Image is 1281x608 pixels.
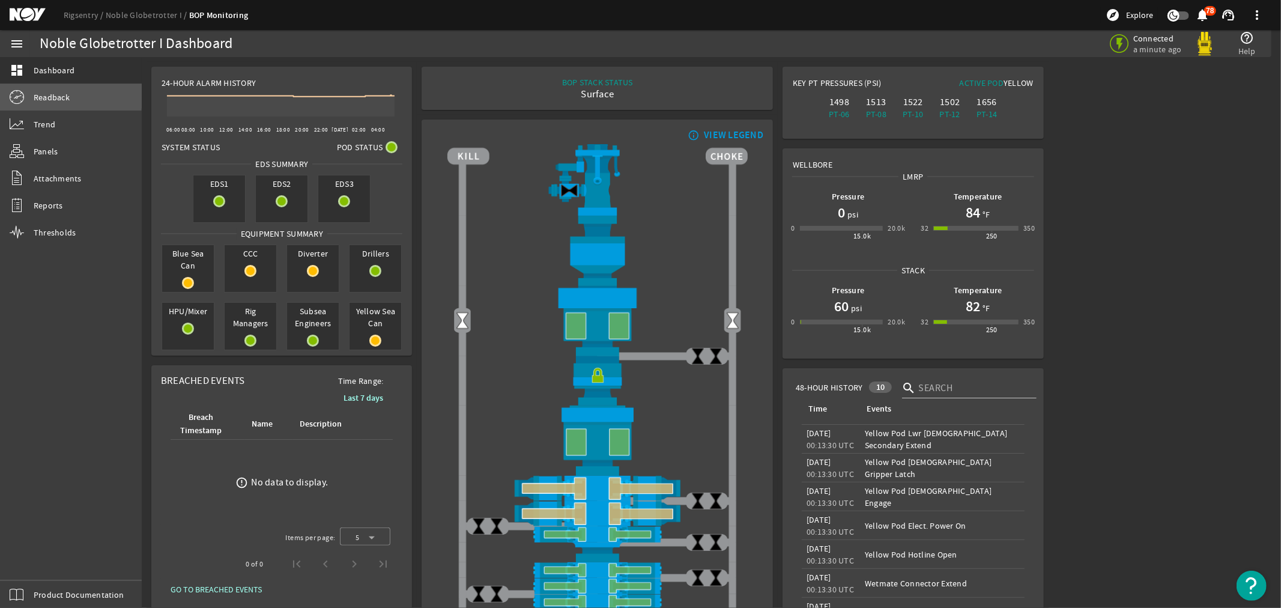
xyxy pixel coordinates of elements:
div: 15.0k [853,230,871,242]
span: Panels [34,145,58,157]
div: 1656 [971,96,1002,108]
span: HPU/Mixer [162,303,214,320]
div: No data to display. [251,476,328,488]
div: Surface [562,88,633,100]
text: 18:00 [276,126,290,133]
button: 78 [1196,9,1209,22]
div: 250 [986,230,998,242]
img: LowerAnnularOpen.png [447,406,748,475]
span: EDS SUMMARY [251,158,312,170]
img: PipeRamOpen.png [447,562,748,579]
div: Breach Timestamp [177,411,225,437]
span: Equipment Summary [237,228,327,240]
div: Name [252,418,273,431]
img: ShearRamOpenBlock.png [447,476,748,501]
span: Subsea Engineers [287,303,339,332]
b: Last 7 days [344,392,383,404]
img: ValveClose.png [707,492,725,510]
div: PT-06 [823,108,855,120]
legacy-datetime-component: [DATE] [807,428,831,439]
legacy-datetime-component: [DATE] [807,514,831,525]
div: Description [298,418,353,431]
b: Pressure [832,191,864,202]
b: Pressure [832,285,864,296]
text: 06:00 [166,126,180,133]
div: 32 [921,316,928,328]
div: 20.0k [888,316,905,328]
img: ValveClose.png [488,585,506,603]
legacy-datetime-component: 00:13:30 UTC [807,584,854,595]
span: a minute ago [1133,44,1184,55]
div: 350 [1023,316,1035,328]
legacy-datetime-component: [DATE] [807,457,831,467]
span: Dashboard [34,64,74,76]
img: ValveClose.png [470,585,488,603]
div: VIEW LEGEND [704,129,763,141]
img: ValveClose.png [488,517,506,535]
img: ValveClose.png [707,569,725,587]
img: RiserAdapter.png [447,144,748,216]
div: PT-08 [860,108,892,120]
img: Valve2Open.png [453,311,471,329]
img: ValveClose.png [689,347,707,365]
div: 250 [986,324,998,336]
span: Attachments [34,172,82,184]
legacy-datetime-component: 00:13:30 UTC [807,526,854,537]
div: 1502 [934,96,966,108]
div: 350 [1023,222,1035,234]
div: PT-14 [971,108,1002,120]
div: 0 [791,316,795,328]
span: Time Range: [329,375,393,387]
img: PipeRamOpen.png [447,526,748,543]
img: ValveClose.png [689,534,707,552]
span: EDS3 [318,175,370,192]
div: 0 of 0 [246,558,263,570]
span: Readback [34,91,70,103]
span: Help [1238,45,1256,57]
legacy-datetime-component: 00:13:30 UTC [807,497,854,508]
img: ValveClose.png [707,347,725,365]
img: Yellowpod.svg [1193,32,1217,56]
div: Yellow Pod Hotline Open [865,549,1019,561]
div: Events [867,403,891,416]
div: Breach Timestamp [175,411,235,437]
span: Drillers [350,245,401,262]
div: Wetmate Connector Extend [865,577,1019,589]
mat-icon: help_outline [1240,31,1255,45]
span: EDS2 [256,175,307,192]
text: 10:00 [201,126,214,133]
span: 24-Hour Alarm History [162,77,256,89]
img: UpperAnnularOpen.png [447,286,748,356]
img: RiserConnectorLock.png [447,356,748,406]
a: Rigsentry [64,10,106,20]
span: CCC [225,245,276,262]
div: 15.0k [853,324,871,336]
span: LMRP [898,171,927,183]
text: 04:00 [371,126,385,133]
img: ShearRamOpenBlock.png [447,501,748,526]
span: Explore [1126,9,1153,21]
span: EDS1 [193,175,245,192]
input: Search [919,381,1027,395]
div: 1498 [823,96,855,108]
span: Breached Events [161,374,245,387]
div: 20.0k [888,222,905,234]
legacy-datetime-component: [DATE] [807,543,831,554]
div: Events [865,403,1014,416]
div: Wellbore [783,149,1043,171]
span: Active Pod [960,78,1004,88]
legacy-datetime-component: 00:13:30 UTC [807,440,854,451]
div: Time [808,403,827,416]
button: more_vert [1243,1,1271,29]
mat-icon: notifications [1196,8,1210,22]
i: search [902,381,916,395]
button: Open Resource Center [1237,571,1267,601]
div: 10 [869,382,892,393]
b: Temperature [954,285,1002,296]
h1: 60 [834,297,849,316]
img: ValveClose.png [707,534,725,552]
legacy-datetime-component: [DATE] [807,485,831,496]
img: FlexJoint.png [447,216,748,285]
span: Yellow Sea Can [350,303,401,332]
mat-icon: support_agent [1221,8,1235,22]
